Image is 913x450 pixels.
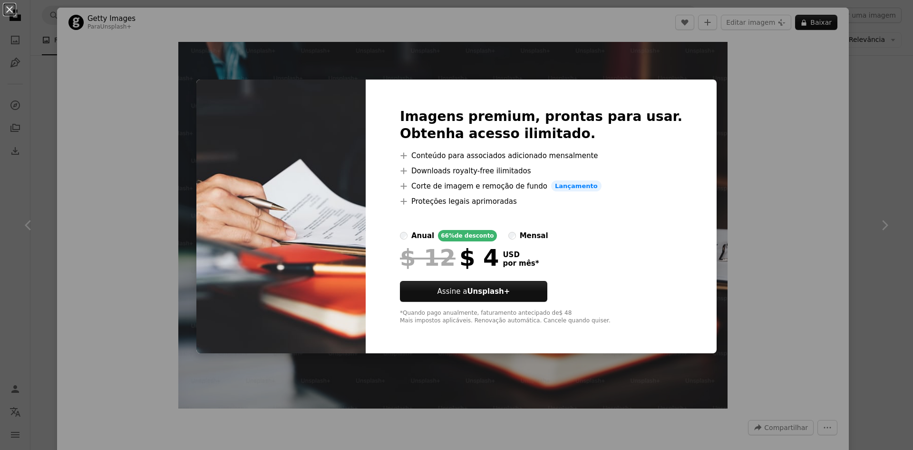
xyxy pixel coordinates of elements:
input: mensal [508,232,516,240]
li: Downloads royalty-free ilimitados [400,165,682,177]
img: premium_photo-1661324498792-0fe8977062b7 [196,80,366,354]
div: anual [411,230,434,241]
span: $ 12 [400,245,456,270]
strong: Unsplash+ [467,287,510,296]
h2: Imagens premium, prontas para usar. Obtenha acesso ilimitado. [400,108,682,142]
span: Lançamento [551,180,602,192]
li: Proteções legais aprimoradas [400,196,682,207]
div: 66% de desconto [438,230,496,241]
li: Conteúdo para associados adicionado mensalmente [400,150,682,161]
button: Assine aUnsplash+ [400,281,547,302]
div: $ 4 [400,245,499,270]
span: por mês * [503,259,539,268]
li: Corte de imagem e remoção de fundo [400,180,682,192]
div: *Quando pago anualmente, faturamento antecipado de $ 48 Mais impostos aplicáveis. Renovação autom... [400,310,682,325]
input: anual66%de desconto [400,232,408,240]
span: USD [503,250,539,259]
div: mensal [520,230,548,241]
